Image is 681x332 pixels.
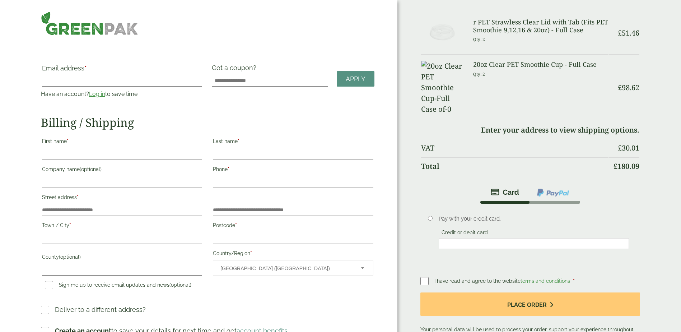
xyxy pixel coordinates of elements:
span: (optional) [80,166,102,172]
th: VAT [421,139,609,157]
p: Have an account? to save time [41,90,203,98]
span: £ [614,161,617,171]
span: (optional) [59,254,81,260]
abbr: required [84,64,87,72]
span: (optional) [169,282,191,288]
iframe: Secure card payment input frame [441,240,627,247]
label: Postcode [213,220,373,232]
label: Street address [42,192,202,204]
label: Company name [42,164,202,176]
span: Apply [346,75,365,83]
label: Email address [42,65,202,75]
bdi: 180.09 [614,161,639,171]
label: Country/Region [213,248,373,260]
span: £ [618,28,622,38]
td: Enter your address to view shipping options. [421,121,640,139]
h3: r PET Strawless Clear Lid with Tab (Fits PET Smoothie 9,12,16 & 20oz) - Full Case [473,18,608,34]
abbr: required [228,166,229,172]
label: Last name [213,136,373,148]
abbr: required [67,138,69,144]
abbr: required [573,278,575,284]
p: Deliver to a different address? [55,305,146,314]
span: Country/Region [213,260,373,276]
label: Got a coupon? [212,64,259,75]
label: First name [42,136,202,148]
bdi: 30.01 [618,143,639,153]
bdi: 98.62 [618,83,639,92]
a: Apply [337,71,374,87]
label: Credit or debit card [439,230,491,238]
img: stripe.png [491,188,519,197]
abbr: required [238,138,239,144]
h3: 20oz Clear PET Smoothie Cup - Full Case [473,61,608,69]
button: Place order [420,292,640,316]
input: Sign me up to receive email updates and news(optional) [45,281,53,289]
h2: Billing / Shipping [41,116,374,129]
a: terms and conditions [521,278,570,284]
label: Phone [213,164,373,176]
abbr: required [77,194,79,200]
span: £ [618,83,622,92]
small: Qty: 2 [473,37,485,42]
img: 20oz Clear PET Smoothie Cup-Full Case of-0 [421,61,465,115]
span: United Kingdom (UK) [220,261,351,276]
img: ppcp-gateway.png [536,188,570,197]
abbr: required [250,250,252,256]
abbr: required [235,222,237,228]
img: GreenPak Supplies [41,11,138,35]
abbr: required [69,222,71,228]
label: County [42,252,202,264]
label: Sign me up to receive email updates and news [42,282,194,290]
span: I have read and agree to the website [434,278,572,284]
th: Total [421,157,609,175]
p: Pay with your credit card. [439,215,629,223]
label: Town / City [42,220,202,232]
bdi: 51.46 [618,28,639,38]
small: Qty: 2 [473,72,485,77]
span: £ [618,143,622,153]
a: Log in [89,91,105,97]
